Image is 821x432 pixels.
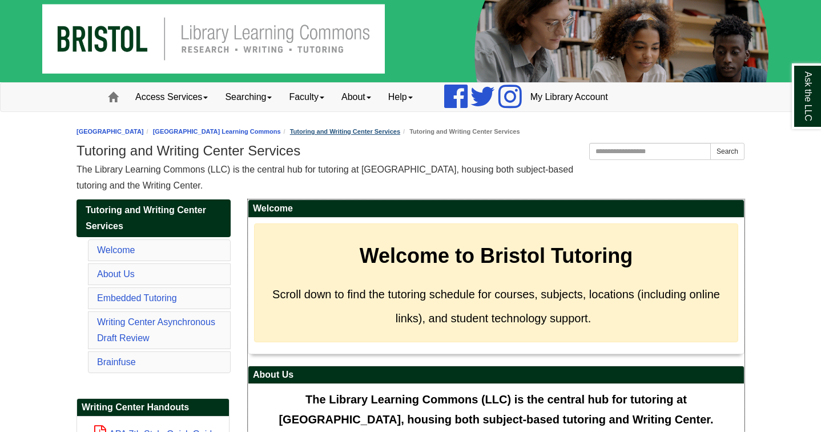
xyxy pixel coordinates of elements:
[97,293,177,303] a: Embedded Tutoring
[248,200,744,218] h2: Welcome
[97,357,136,367] a: Brainfuse
[272,288,720,325] span: Scroll down to find the tutoring schedule for courses, subjects, locations (including online link...
[710,143,744,160] button: Search
[380,83,421,111] a: Help
[86,205,206,231] span: Tutoring and Writing Center Services
[153,128,281,135] a: [GEOGRAPHIC_DATA] Learning Commons
[248,366,744,384] h2: About Us
[333,83,380,111] a: About
[77,143,744,159] h1: Tutoring and Writing Center Services
[280,83,333,111] a: Faculty
[360,244,633,267] strong: Welcome to Bristol Tutoring
[290,128,400,135] a: Tutoring and Writing Center Services
[77,165,573,190] span: The Library Learning Commons (LLC) is the central hub for tutoring at [GEOGRAPHIC_DATA], housing ...
[77,126,744,137] nav: breadcrumb
[279,393,713,426] span: The Library Learning Commons (LLC) is the central hub for tutoring at [GEOGRAPHIC_DATA], housing ...
[97,269,135,279] a: About Us
[127,83,216,111] a: Access Services
[522,83,617,111] a: My Library Account
[400,126,520,137] li: Tutoring and Writing Center Services
[97,317,215,343] a: Writing Center Asynchronous Draft Review
[77,199,231,237] a: Tutoring and Writing Center Services
[97,245,135,255] a: Welcome
[77,399,229,417] h2: Writing Center Handouts
[77,128,144,135] a: [GEOGRAPHIC_DATA]
[216,83,280,111] a: Searching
